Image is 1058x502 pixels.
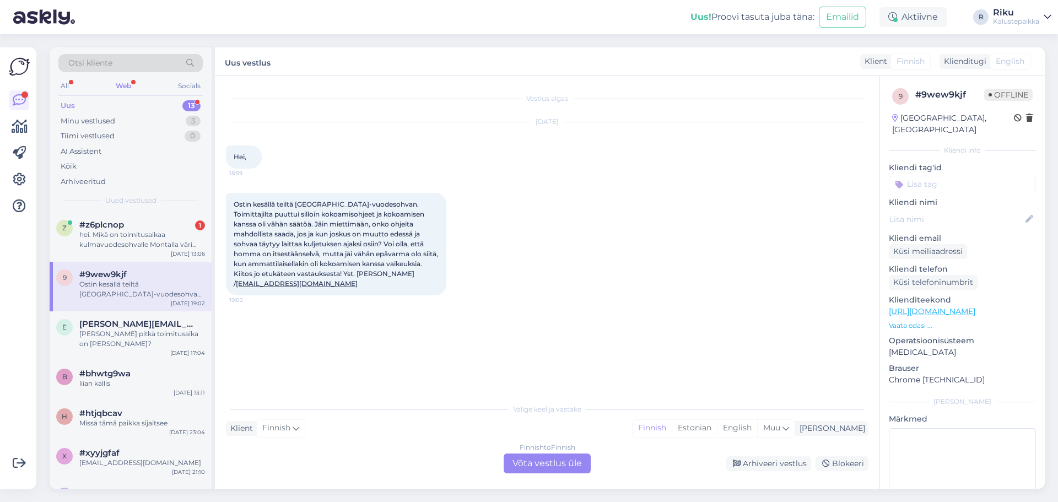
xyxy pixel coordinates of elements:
span: Otsi kliente [68,57,112,69]
div: Socials [176,79,203,93]
div: R [973,9,989,25]
span: #xyyjgfaf [79,448,120,458]
div: liian kallis [79,379,205,388]
div: Finnish to Finnish [520,442,575,452]
span: e [62,323,67,331]
div: hei. Mikä on toimitusaikaa kulmavuodesohvalle Montalla väri terra96? [79,230,205,250]
div: Proovi tasuta juba täna: [690,10,814,24]
div: Klienditugi [940,56,986,67]
a: [EMAIL_ADDRESS][DOMAIN_NAME] [236,279,358,288]
div: Vestlus algas [226,94,868,104]
div: Aktiivne [879,7,947,27]
div: AI Assistent [61,146,101,157]
div: [EMAIL_ADDRESS][DOMAIN_NAME] [79,458,205,468]
span: elina.anttikoski@hotmail.com [79,319,194,329]
span: #9wew9kjf [79,269,127,279]
div: Valige keel ja vastake [226,404,868,414]
img: Askly Logo [9,56,30,77]
p: Chrome [TECHNICAL_ID] [889,374,1036,386]
div: English [717,420,757,436]
span: #htjqbcav [79,408,122,418]
span: z [62,224,67,232]
div: Missä tämä paikka sijaitsee [79,418,205,428]
a: [URL][DOMAIN_NAME] [889,306,975,316]
div: [PERSON_NAME] [889,397,1036,407]
div: [PERSON_NAME] [795,423,865,434]
div: Estonian [672,420,717,436]
div: [DATE] 21:10 [172,468,205,476]
span: h [62,412,67,420]
p: Klienditeekond [889,294,1036,306]
div: 1 [195,220,205,230]
b: Uus! [690,12,711,22]
span: Ostin kesällä teiltä [GEOGRAPHIC_DATA]-vuodesohvan. Toimittajilta puuttui silloin kokoamisohjeet ... [234,200,440,288]
div: Kõik [61,161,77,172]
div: [DATE] 19:02 [171,299,205,307]
span: 9 [899,92,903,100]
span: Muu [763,423,780,433]
span: #z6plcnop [79,220,124,230]
div: Finnish [633,420,672,436]
div: Küsi telefoninumbrit [889,275,978,290]
div: All [58,79,71,93]
p: Kliendi email [889,233,1036,244]
input: Lisa nimi [889,213,1023,225]
p: Kliendi nimi [889,197,1036,208]
span: Finnish [897,56,925,67]
span: Finnish [262,422,290,434]
div: Uus [61,100,75,111]
div: Küsi meiliaadressi [889,244,967,259]
span: Hei, [234,153,246,161]
div: # 9wew9kjf [915,88,984,101]
span: x [62,452,67,460]
p: Märkmed [889,413,1036,425]
span: #bhwtg9wa [79,369,131,379]
p: Kliendi tag'id [889,162,1036,174]
div: Kalustepaikka [993,17,1039,26]
div: 13 [182,100,201,111]
div: Riku [993,8,1039,17]
input: Lisa tag [889,176,1036,192]
button: Emailid [819,7,866,28]
p: Vaata edasi ... [889,321,1036,331]
div: 0 [185,131,201,142]
a: RikuKalustepaikka [993,8,1051,26]
div: Web [114,79,133,93]
div: [DATE] 23:04 [169,428,205,436]
span: 19:02 [229,296,271,304]
p: Operatsioonisüsteem [889,335,1036,347]
div: Blokeeri [816,456,868,471]
div: Ostin kesällä teiltä [GEOGRAPHIC_DATA]-vuodesohvan. Toimittajilta puuttui silloin kokoamisohjeet ... [79,279,205,299]
p: [MEDICAL_DATA] [889,347,1036,358]
div: Klient [860,56,887,67]
div: 3 [186,116,201,127]
div: [DATE] [226,117,868,127]
span: #rplbebyn [79,488,123,498]
span: Uued vestlused [105,196,156,206]
span: 9 [63,273,67,282]
div: Võta vestlus üle [504,454,591,473]
div: Arhiveeri vestlus [726,456,811,471]
div: Kliendi info [889,145,1036,155]
div: Arhiveeritud [61,176,106,187]
div: Klient [226,423,253,434]
div: [DATE] 17:04 [170,349,205,357]
span: Offline [984,89,1033,101]
label: Uus vestlus [225,54,271,69]
div: [DATE] 13:11 [174,388,205,397]
span: 18:59 [229,169,271,177]
span: b [62,373,67,381]
p: Kliendi telefon [889,263,1036,275]
div: [PERSON_NAME] pitkä toimitusaika on [PERSON_NAME]? [79,329,205,349]
p: Brauser [889,363,1036,374]
span: English [996,56,1024,67]
div: Tiimi vestlused [61,131,115,142]
div: [GEOGRAPHIC_DATA], [GEOGRAPHIC_DATA] [892,112,1014,136]
div: Minu vestlused [61,116,115,127]
div: [DATE] 13:06 [171,250,205,258]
